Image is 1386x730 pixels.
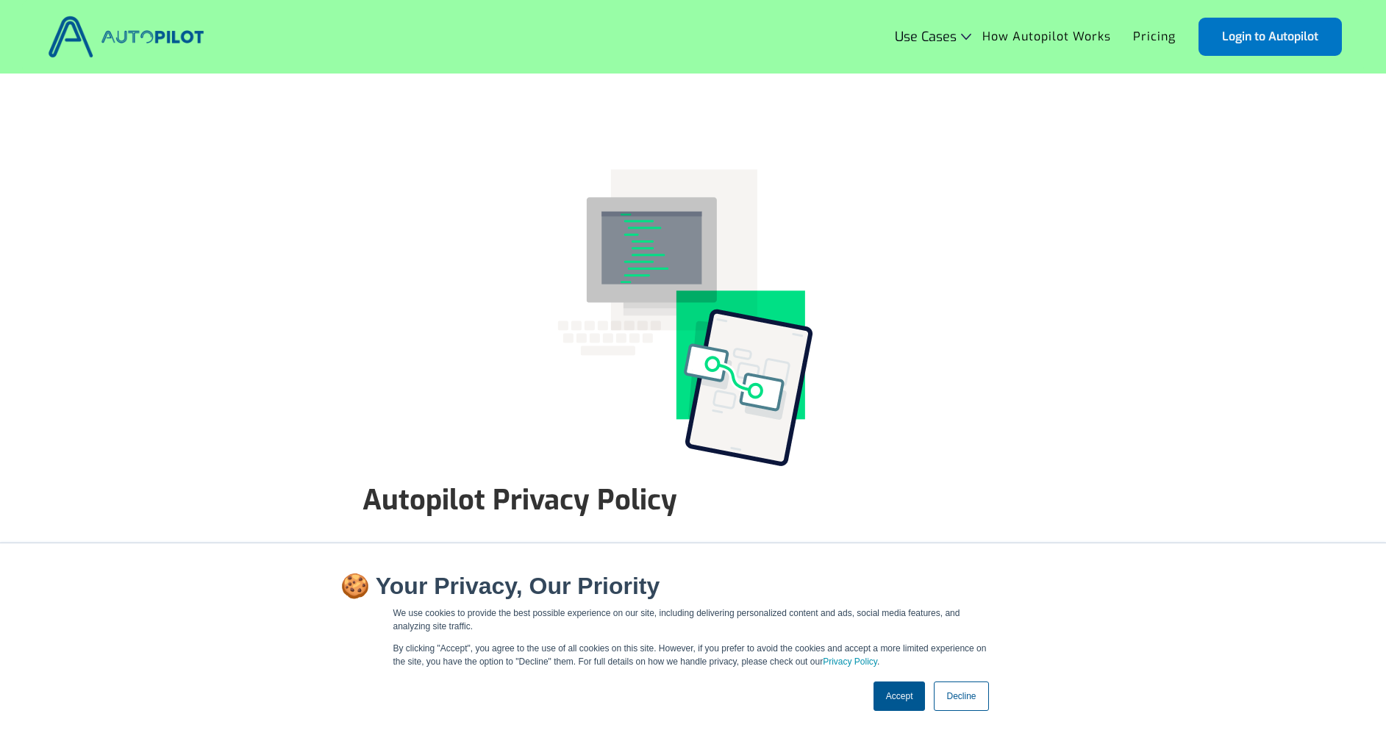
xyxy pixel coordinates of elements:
a: Login to Autopilot [1199,18,1342,56]
a: Pricing [1122,23,1187,51]
div: Use Cases [895,29,957,44]
a: Privacy Policy [823,656,877,667]
p: ‍ [362,523,1024,538]
a: How Autopilot Works [971,23,1122,51]
img: Icon Rounded Chevron Dark - BRIX Templates [961,33,971,40]
a: Decline [934,681,988,711]
h2: 🍪 Your Privacy, Our Priority [340,573,1046,599]
h1: Autopilot Privacy Policy [362,484,1024,516]
a: Accept [874,681,926,711]
div: Use Cases [895,29,971,44]
p: We use cookies to provide the best possible experience on our site, including delivering personal... [393,606,993,633]
p: By clicking "Accept", you agree to the use of all cookies on this site. However, if you prefer to... [393,642,993,668]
